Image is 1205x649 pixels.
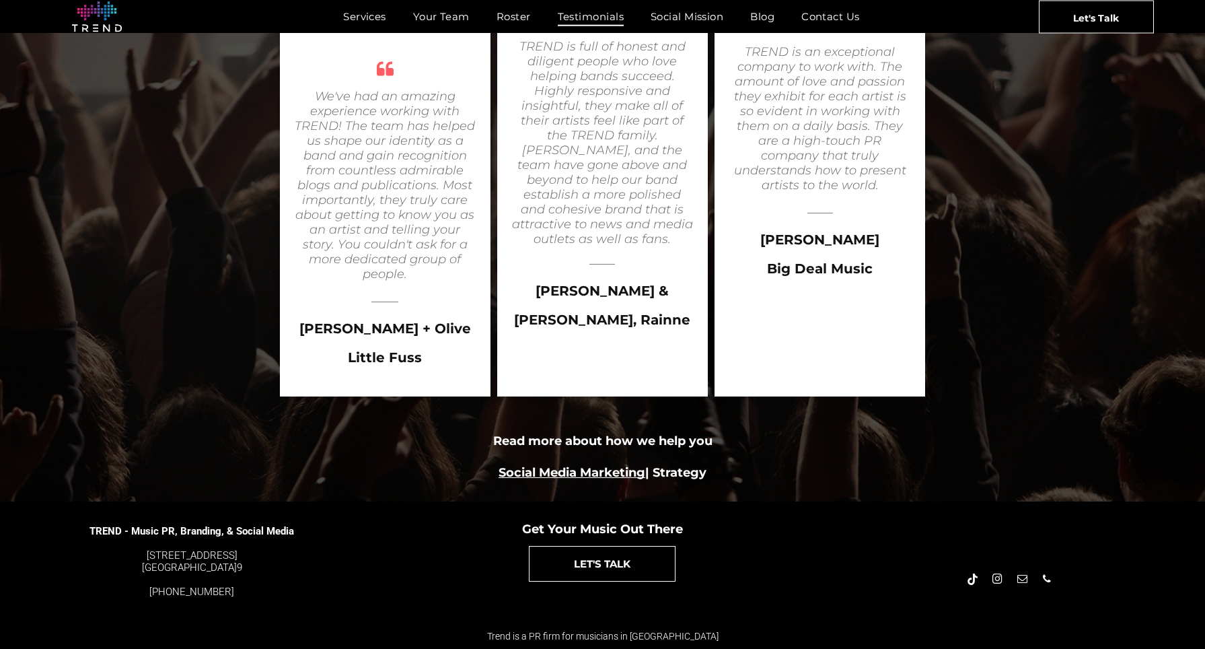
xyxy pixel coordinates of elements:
[493,434,713,448] b: Read more about how we help you
[149,586,234,598] a: [PHONE_NUMBER]
[514,283,690,328] span: [PERSON_NAME] & [PERSON_NAME], Rainne
[512,39,693,246] i: TREND is full of honest and diligent people who love helping bands succeed. Highly responsive and...
[89,549,295,574] div: 9
[737,7,788,26] a: Blog
[89,525,294,537] span: TREND - Music PR, Branding, & Social Media
[142,549,238,574] a: [STREET_ADDRESS][GEOGRAPHIC_DATA]
[400,7,483,26] a: Your Team
[649,465,706,480] a: Strategy
[72,1,122,32] img: logo
[499,465,706,480] b: |
[574,547,630,581] span: LET'S TALK
[330,7,400,26] a: Services
[734,44,906,193] i: TREND is an exceptional company to work with. The amount of love and passion they exhibit for eac...
[760,232,879,248] span: [PERSON_NAME]
[336,28,433,42] a: View All Clients
[295,89,475,281] i: We've had an amazing experience working with TREND! The team has helped us shape our identity as ...
[637,7,737,26] a: Social Mission
[522,522,683,537] span: Get Your Music Out There
[963,493,1205,649] div: Chatt-widget
[499,465,645,480] a: Social Media Marketing
[653,465,706,480] font: Strategy
[142,549,238,574] font: [STREET_ADDRESS] [GEOGRAPHIC_DATA]
[529,546,675,582] a: LET'S TALK
[788,7,873,26] a: Contact Us
[348,349,422,366] span: Little Fuss
[963,493,1205,649] iframe: Chat Widget
[544,7,637,26] a: Testimonials
[767,261,873,277] span: Big Deal Music
[487,631,719,642] span: Trend is a PR firm for musicians in [GEOGRAPHIC_DATA]
[483,7,544,26] a: Roster
[1073,1,1119,34] span: Let's Talk
[299,320,471,337] span: [PERSON_NAME] + Olive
